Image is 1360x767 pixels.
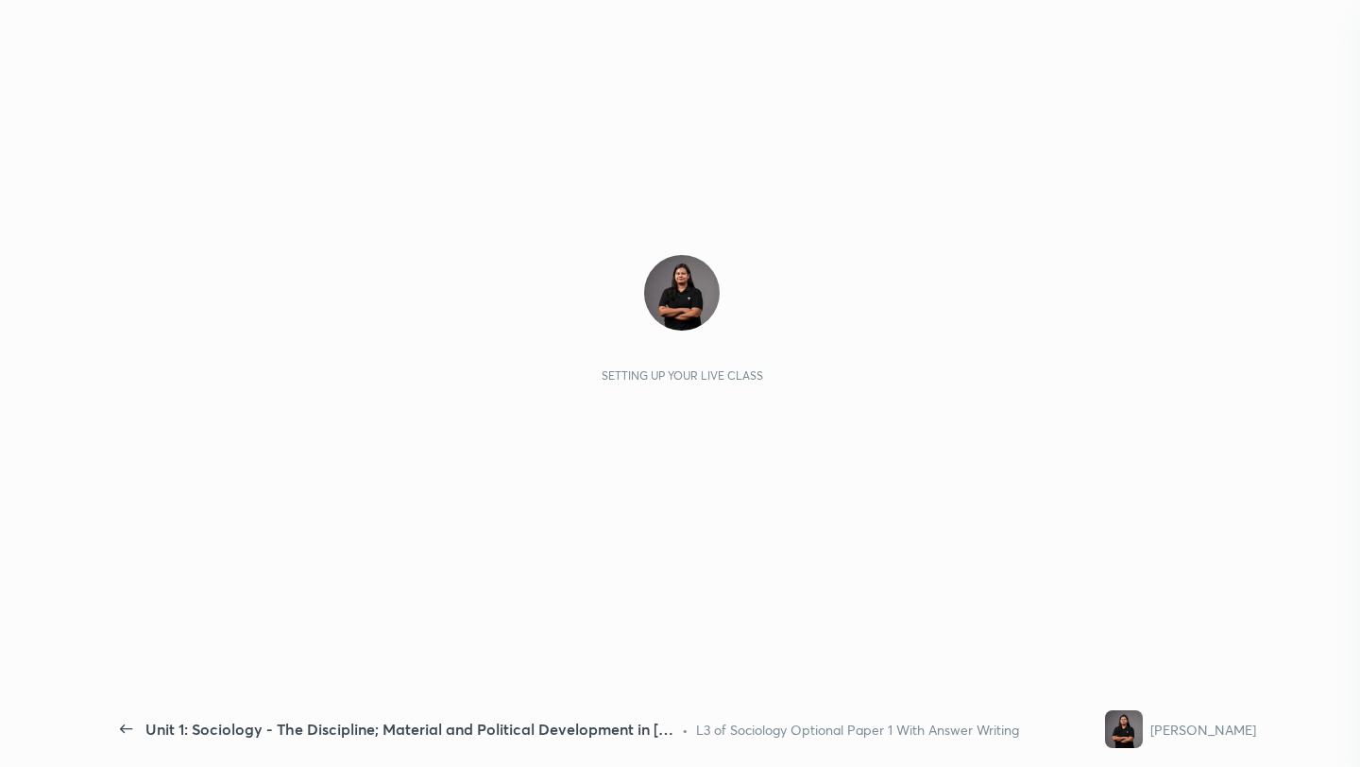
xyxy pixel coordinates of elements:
div: Setting up your live class [602,368,763,383]
img: 591878f476c24af985e159e655de506f.jpg [644,255,720,331]
div: [PERSON_NAME] [1150,720,1256,740]
div: L3 of Sociology Optional Paper 1 With Answer Writing [696,720,1019,740]
div: • [682,720,688,740]
img: 591878f476c24af985e159e655de506f.jpg [1105,710,1143,748]
div: Unit 1: Sociology - The Discipline; Material and Political Development in [GEOGRAPHIC_DATA] [145,718,674,741]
